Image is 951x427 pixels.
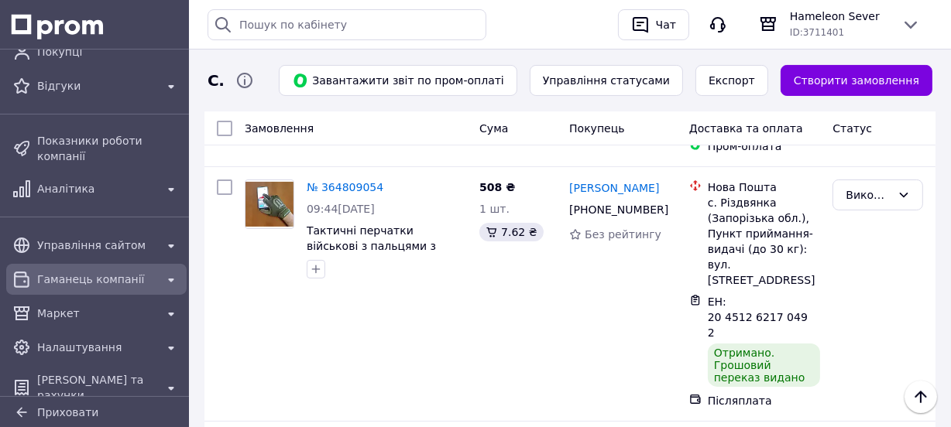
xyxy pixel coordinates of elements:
span: Маркет [37,306,156,321]
span: Без рейтингу [585,228,661,241]
div: Пром-оплата [708,138,821,154]
span: Приховати [37,406,98,418]
span: Покупці [37,44,180,60]
span: Замовлення [245,122,314,135]
span: Аналітика [37,181,156,196]
div: Виконано [846,186,891,203]
div: с. Різдвянка (Запорізька обл.), Пункт приймання-видачі (до 30 кг): вул. [STREET_ADDRESS] [708,195,821,288]
span: Управління сайтом [37,237,156,253]
a: № 364809054 [307,181,383,193]
span: Гаманець компанії [37,272,156,287]
span: ID: 3711401 [790,27,844,38]
span: Статус [833,122,872,135]
span: Hameleon Sever [790,9,889,24]
span: 508 ₴ [479,181,515,193]
button: Завантажити звіт по пром-оплаті [279,65,517,96]
div: 7.62 ₴ [479,223,543,241]
div: Нова Пошта [708,179,821,195]
span: Налаштування [37,340,156,355]
div: Чат [653,13,679,36]
a: [PERSON_NAME] [569,180,659,196]
a: Фото товару [245,179,294,229]
button: Управління статусами [530,65,683,96]
button: Наверх [905,381,937,413]
span: 09:44[DATE] [307,203,375,215]
span: Покупець [569,122,624,135]
img: Фото товару [245,182,294,226]
span: Список замовлень [208,70,223,92]
div: Післяплата [708,393,821,408]
a: Тактичні перчатки військові з пальцями з тачем олива ULTIMATUM,для ЗСУ [307,224,436,283]
input: Пошук по кабінету [208,9,486,40]
a: Створити замовлення [781,65,932,96]
button: Експорт [695,65,768,96]
div: [PHONE_NUMBER] [566,199,665,220]
span: Показники роботи компанії [37,133,180,164]
span: Доставка та оплата [689,122,803,135]
span: Cума [479,122,508,135]
span: ЕН: 20 4512 6217 0492 [708,295,808,339]
span: Відгуки [37,78,156,94]
div: Отримано. Грошовий переказ видано [708,343,821,387]
button: Чат [618,9,689,40]
span: [PERSON_NAME] та рахунки [37,372,156,403]
span: 1 шт. [479,203,510,215]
